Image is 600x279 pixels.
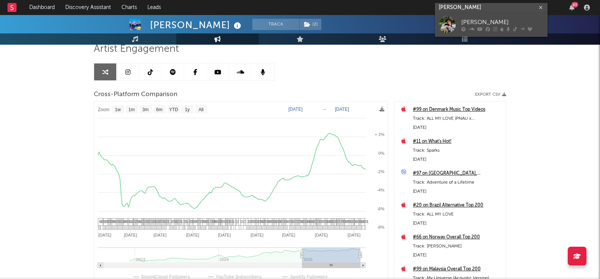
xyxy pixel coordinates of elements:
[569,5,574,11] button: 83
[250,233,264,237] text: [DATE]
[315,233,328,237] text: [DATE]
[303,219,307,224] span: 33
[180,219,182,224] span: 5
[377,207,384,211] text: -6%
[124,233,137,237] text: [DATE]
[129,107,135,112] text: 1m
[352,219,356,224] span: 11
[198,107,203,112] text: All
[186,233,199,237] text: [DATE]
[413,251,502,260] div: [DATE]
[94,90,177,99] span: Cross-Platform Comparison
[237,219,239,224] span: 2
[290,219,292,224] span: 5
[435,12,547,37] a: [PERSON_NAME]
[211,219,216,224] span: 13
[283,219,288,224] span: 12
[235,219,237,224] span: 3
[324,219,328,224] span: 14
[219,219,223,224] span: 16
[413,155,502,164] div: [DATE]
[475,92,506,97] button: Export CSV
[375,132,385,137] text: + 2%
[248,219,253,224] span: 25
[358,219,362,224] span: 15
[413,123,502,132] div: [DATE]
[377,169,384,174] text: -2%
[342,219,346,224] span: 18
[413,105,502,114] a: #99 on Denmark Music Top Videos
[135,219,139,224] span: 21
[348,233,361,237] text: [DATE]
[98,107,109,112] text: Zoom
[300,19,321,30] button: (2)
[209,219,211,224] span: 4
[282,233,295,237] text: [DATE]
[121,219,125,224] span: 22
[150,19,243,31] div: [PERSON_NAME]
[154,233,167,237] text: [DATE]
[365,219,367,224] span: 5
[413,169,502,178] a: #97 on [GEOGRAPHIC_DATA], [GEOGRAPHIC_DATA]
[413,242,502,251] div: Track: [PERSON_NAME]
[413,187,502,196] div: [DATE]
[170,219,172,224] span: 2
[244,219,246,224] span: 3
[378,151,384,155] text: 0%
[571,2,578,8] div: 83
[288,107,303,112] text: [DATE]
[199,219,201,224] span: 1
[435,3,547,12] input: Search for artists
[94,45,179,54] span: Artist Engagement
[98,233,111,237] text: [DATE]
[322,107,327,112] text: →
[413,233,502,242] a: #66 on Norway Overall Top 200
[252,19,299,30] button: Track
[413,265,502,274] a: #99 on Malaysia Overall Top 200
[377,225,384,229] text: -8%
[242,219,244,224] span: 5
[231,219,234,224] span: 4
[218,233,231,237] text: [DATE]
[257,219,261,224] span: 12
[297,219,301,224] span: 17
[99,219,101,224] span: 6
[115,107,121,112] text: 1w
[461,18,544,27] div: [PERSON_NAME]
[335,107,349,112] text: [DATE]
[413,146,502,155] div: Track: Sparks
[299,19,322,30] span: ( 2 )
[413,201,502,210] a: #20 on Brazil Alternative Top 200
[101,219,105,224] span: 13
[377,188,384,192] text: -4%
[247,219,249,224] span: 2
[318,219,322,224] span: 11
[183,219,185,224] span: 3
[413,219,502,228] div: [DATE]
[240,219,242,224] span: 1
[413,137,502,146] a: #11 on What's Hot!
[188,219,190,224] span: 4
[200,219,204,224] span: 22
[413,178,502,187] div: Track: Adventure of a Lifetime
[265,219,270,224] span: 38
[413,114,502,123] div: Track: ALL MY LOVE (PNAU x [PERSON_NAME])
[156,107,163,112] text: 6m
[109,219,114,224] span: 11
[142,107,149,112] text: 3m
[413,210,502,219] div: Track: ALL MY LOVE
[126,219,130,224] span: 19
[190,219,195,224] span: 10
[169,107,178,112] text: YTD
[185,107,190,112] text: 1y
